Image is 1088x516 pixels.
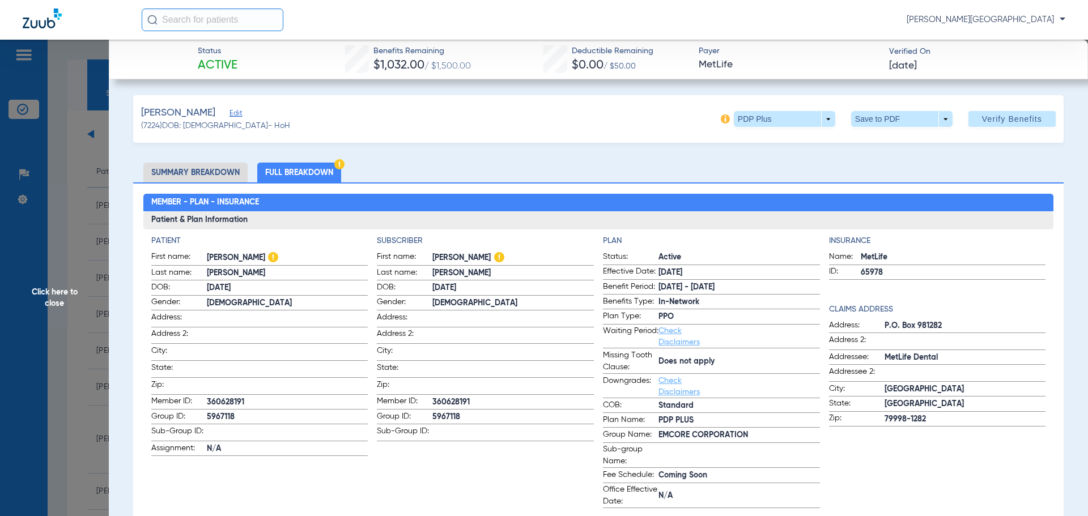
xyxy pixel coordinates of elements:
[377,267,432,280] span: Last name:
[658,490,820,502] span: N/A
[151,235,368,247] h4: Patient
[603,375,658,398] span: Downgrades:
[151,411,207,424] span: Group ID:
[829,398,885,411] span: State:
[432,251,594,265] span: [PERSON_NAME]
[829,266,861,279] span: ID:
[829,319,885,333] span: Address:
[829,412,885,426] span: Zip:
[603,310,658,324] span: Plan Type:
[829,383,885,396] span: City:
[907,14,1065,25] span: [PERSON_NAME][GEOGRAPHIC_DATA]
[377,282,432,295] span: DOB:
[377,312,432,327] span: Address:
[885,352,1046,364] span: MetLife Dental
[377,328,432,343] span: Address 2:
[207,251,368,265] span: [PERSON_NAME]
[377,296,432,310] span: Gender:
[229,109,240,120] span: Edit
[334,159,345,169] img: Hazard
[603,414,658,428] span: Plan Name:
[143,194,1054,212] h2: Member - Plan - Insurance
[658,296,820,308] span: In-Network
[982,114,1042,123] span: Verify Benefits
[889,59,917,73] span: [DATE]
[151,362,207,377] span: State:
[151,345,207,360] span: City:
[603,62,636,70] span: / $50.00
[603,266,658,279] span: Effective Date:
[207,267,368,279] span: [PERSON_NAME]
[257,163,341,182] li: Full Breakdown
[151,379,207,394] span: Zip:
[151,395,207,409] span: Member ID:
[829,366,885,381] span: Addressee 2:
[658,267,820,279] span: [DATE]
[198,45,237,57] span: Status
[603,281,658,295] span: Benefit Period:
[377,379,432,394] span: Zip:
[268,252,278,262] img: Hazard
[829,251,861,265] span: Name:
[721,114,730,123] img: info-icon
[432,396,594,408] span: 360628191
[658,356,820,368] span: Does not apply
[861,267,1046,279] span: 65978
[141,120,290,132] span: (7224) DOB: [DEMOGRAPHIC_DATA] - HoH
[151,267,207,280] span: Last name:
[151,251,207,265] span: First name:
[658,327,700,346] a: Check Disclaimers
[889,46,1070,58] span: Verified On
[143,163,248,182] li: Summary Breakdown
[851,111,953,127] button: Save to PDF
[658,429,820,441] span: EMCORE CORPORATION
[377,411,432,424] span: Group ID:
[603,429,658,442] span: Group Name:
[658,282,820,293] span: [DATE] - [DATE]
[142,8,283,31] input: Search for patients
[829,235,1046,247] h4: Insurance
[968,111,1056,127] button: Verify Benefits
[147,15,158,25] img: Search Icon
[572,45,653,57] span: Deductible Remaining
[143,211,1054,229] h3: Patient & Plan Information
[699,58,879,72] span: MetLife
[207,396,368,408] span: 360628191
[658,415,820,427] span: PDP PLUS
[699,45,879,57] span: Payer
[829,304,1046,315] h4: Claims Address
[829,351,885,365] span: Addressee:
[603,349,658,373] span: Missing Tooth Clause:
[377,425,432,441] span: Sub-Group ID:
[603,235,820,247] h4: Plan
[207,443,368,455] span: N/A
[207,297,368,309] span: [DEMOGRAPHIC_DATA]
[603,484,658,508] span: Office Effective Date:
[377,251,432,265] span: First name:
[151,328,207,343] span: Address 2:
[432,267,594,279] span: [PERSON_NAME]
[377,235,594,247] h4: Subscriber
[603,399,658,413] span: COB:
[603,325,658,348] span: Waiting Period:
[151,296,207,310] span: Gender:
[603,443,658,467] span: Sub-group Name:
[377,395,432,409] span: Member ID:
[658,251,820,263] span: Active
[207,282,368,294] span: [DATE]
[658,311,820,323] span: PPO
[885,398,1046,410] span: [GEOGRAPHIC_DATA]
[373,45,471,57] span: Benefits Remaining
[151,282,207,295] span: DOB:
[141,106,215,120] span: [PERSON_NAME]
[151,442,207,456] span: Assignment:
[377,345,432,360] span: City:
[885,383,1046,395] span: [GEOGRAPHIC_DATA]
[658,377,700,396] a: Check Disclaimers
[198,58,237,74] span: Active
